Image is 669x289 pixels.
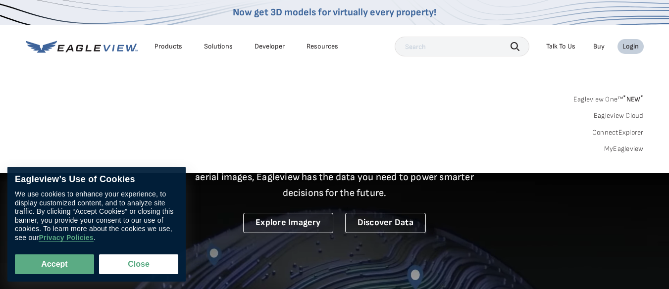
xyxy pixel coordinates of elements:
a: Eagleview One™*NEW* [573,92,644,103]
a: Developer [255,42,285,51]
a: MyEagleview [604,144,644,153]
button: Close [99,254,178,274]
a: ConnectExplorer [592,128,644,137]
a: Privacy Policies [39,234,93,242]
a: Buy [593,42,605,51]
div: Talk To Us [546,42,575,51]
a: Eagleview Cloud [594,111,644,120]
input: Search [395,37,529,56]
div: Eagleview’s Use of Cookies [15,174,178,185]
a: Explore Imagery [243,213,333,233]
a: Discover Data [345,213,426,233]
div: Resources [307,42,338,51]
div: Solutions [204,42,233,51]
a: Now get 3D models for virtually every property! [233,6,436,18]
span: NEW [623,95,643,103]
div: We use cookies to enhance your experience, to display customized content, and to analyze site tra... [15,190,178,242]
p: A new era starts here. Built on more than 3.5 billion high-resolution aerial images, Eagleview ha... [183,153,486,201]
button: Accept [15,254,94,274]
div: Login [622,42,639,51]
div: Products [154,42,182,51]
